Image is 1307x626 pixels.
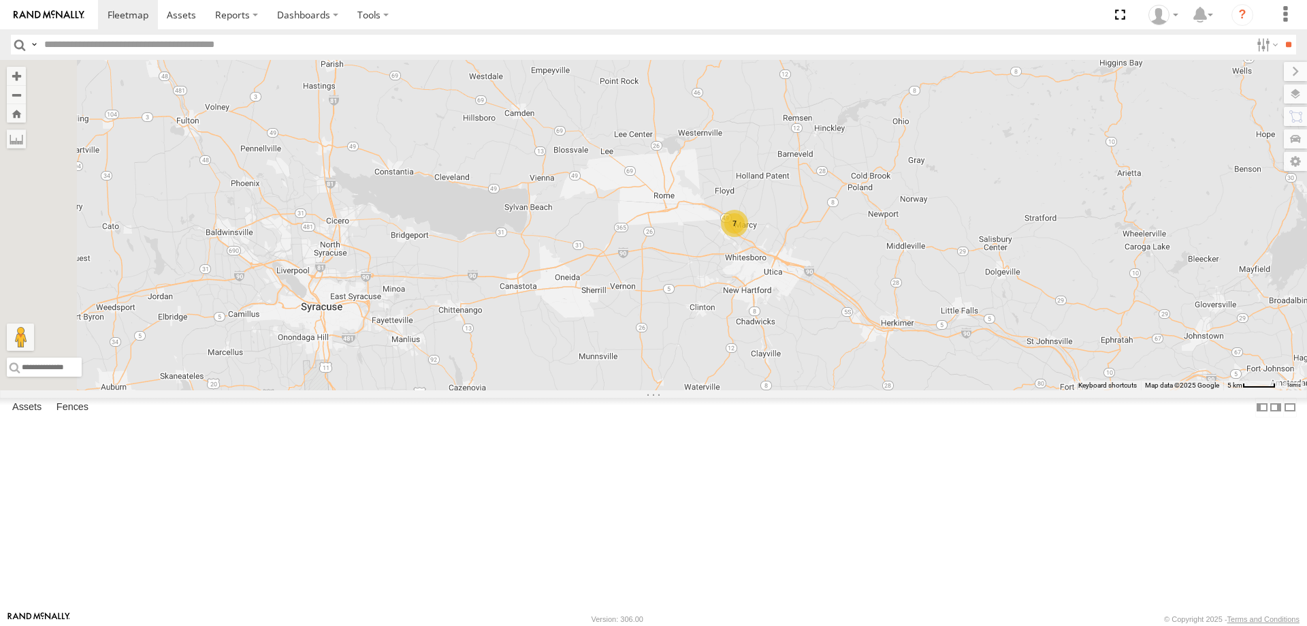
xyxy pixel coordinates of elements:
[1145,381,1219,389] span: Map data ©2025 Google
[7,67,26,85] button: Zoom in
[1284,152,1307,171] label: Map Settings
[1227,381,1242,389] span: 5 km
[592,615,643,623] div: Version: 306.00
[50,398,95,417] label: Fences
[7,612,70,626] a: Visit our Website
[1283,398,1297,418] label: Hide Summary Table
[7,85,26,104] button: Zoom out
[1231,4,1253,26] i: ?
[5,398,48,417] label: Assets
[1223,381,1280,390] button: Map Scale: 5 km per 45 pixels
[7,104,26,123] button: Zoom Home
[721,210,748,237] div: 7
[1269,398,1282,418] label: Dock Summary Table to the Right
[1144,5,1183,25] div: David Steen
[1251,35,1280,54] label: Search Filter Options
[1227,615,1300,623] a: Terms and Conditions
[1287,383,1301,388] a: Terms (opens in new tab)
[29,35,39,54] label: Search Query
[14,10,84,20] img: rand-logo.svg
[1078,381,1137,390] button: Keyboard shortcuts
[7,129,26,148] label: Measure
[1164,615,1300,623] div: © Copyright 2025 -
[1255,398,1269,418] label: Dock Summary Table to the Left
[7,324,34,351] button: Drag Pegman onto the map to open Street View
